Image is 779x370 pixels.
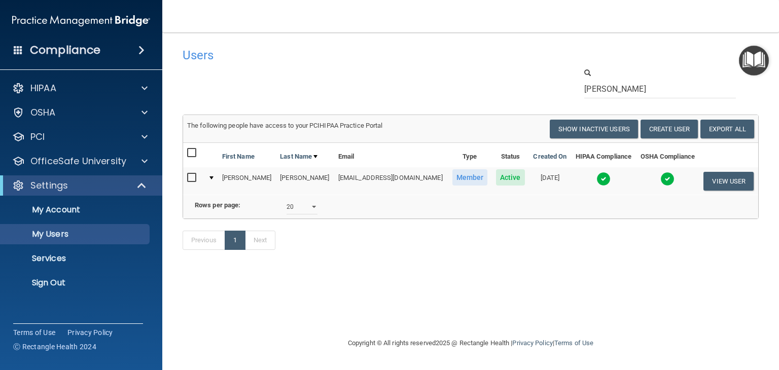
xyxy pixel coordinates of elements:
a: 1 [225,231,245,250]
p: Settings [30,179,68,192]
a: Privacy Policy [67,327,113,338]
img: tick.e7d51cea.svg [596,172,611,186]
button: Open Resource Center [739,46,769,76]
img: PMB logo [12,11,150,31]
td: [DATE] [529,167,571,195]
a: OSHA [12,106,148,119]
img: tick.e7d51cea.svg [660,172,675,186]
a: Last Name [280,151,317,163]
span: Member [452,169,488,186]
a: Terms of Use [13,327,55,338]
a: Previous [183,231,225,250]
p: My Account [7,205,145,215]
a: Created On [533,151,566,163]
b: Rows per page: [195,201,240,209]
div: Copyright © All rights reserved 2025 @ Rectangle Health | | [286,327,656,359]
a: PCI [12,131,148,143]
a: Export All [700,120,754,138]
button: View User [703,172,754,191]
td: [EMAIL_ADDRESS][DOMAIN_NAME] [334,167,448,195]
p: HIPAA [30,82,56,94]
th: OSHA Compliance [636,143,699,167]
p: OfficeSafe University [30,155,126,167]
p: My Users [7,229,145,239]
a: Settings [12,179,147,192]
a: OfficeSafe University [12,155,148,167]
p: OSHA [30,106,56,119]
p: Sign Out [7,278,145,288]
td: [PERSON_NAME] [276,167,334,195]
a: Next [245,231,275,250]
a: HIPAA [12,82,148,94]
th: HIPAA Compliance [571,143,636,167]
h4: Users [183,49,512,62]
span: Ⓒ Rectangle Health 2024 [13,342,96,352]
th: Type [448,143,492,167]
a: Privacy Policy [512,339,552,347]
p: Services [7,253,145,264]
iframe: Drift Widget Chat Controller [604,304,767,344]
td: [PERSON_NAME] [218,167,276,195]
p: PCI [30,131,45,143]
th: Status [492,143,529,167]
span: Active [496,169,525,186]
button: Create User [641,120,698,138]
input: Search [584,80,736,98]
a: Terms of Use [554,339,593,347]
button: Show Inactive Users [550,120,638,138]
th: Email [334,143,448,167]
a: First Name [222,151,255,163]
span: The following people have access to your PCIHIPAA Practice Portal [187,122,383,129]
h4: Compliance [30,43,100,57]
